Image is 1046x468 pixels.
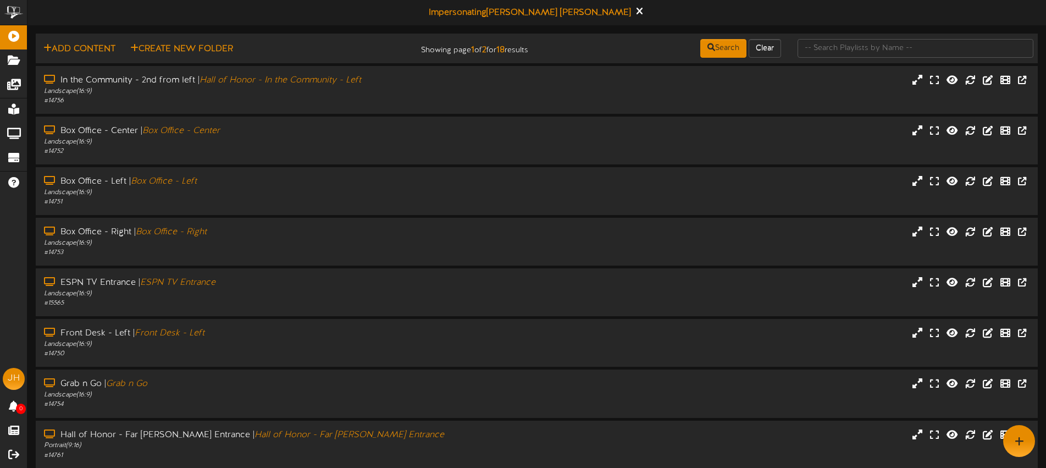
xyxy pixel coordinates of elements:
[700,39,746,58] button: Search
[140,278,215,288] i: ESPN TV Entrance
[40,42,119,56] button: Add Content
[44,349,445,359] div: # 14750
[44,74,445,87] div: In the Community - 2nd from left |
[44,327,445,340] div: Front Desk - Left |
[44,87,445,96] div: Landscape ( 16:9 )
[44,197,445,207] div: # 14751
[44,277,445,289] div: ESPN TV Entrance |
[44,390,445,400] div: Landscape ( 16:9 )
[3,368,25,390] div: JH
[44,175,445,188] div: Box Office - Left |
[135,328,204,338] i: Front Desk - Left
[44,226,445,239] div: Box Office - Right |
[44,378,445,390] div: Grab n Go |
[44,400,445,409] div: # 14754
[44,96,445,106] div: # 14756
[44,340,445,349] div: Landscape ( 16:9 )
[44,299,445,308] div: # 15565
[200,75,361,85] i: Hall of Honor - In the Community - Left
[44,147,445,156] div: # 14752
[254,430,444,440] i: Hall of Honor - Far [PERSON_NAME] Entrance
[44,289,445,299] div: Landscape ( 16:9 )
[368,38,536,57] div: Showing page of for results
[136,227,207,237] i: Box Office - Right
[44,188,445,197] div: Landscape ( 16:9 )
[44,125,445,137] div: Box Office - Center |
[127,42,236,56] button: Create New Folder
[44,248,445,257] div: # 14753
[44,429,445,442] div: Hall of Honor - Far [PERSON_NAME] Entrance |
[44,451,445,460] div: # 14761
[44,441,445,450] div: Portrait ( 9:16 )
[44,137,445,147] div: Landscape ( 16:9 )
[798,39,1033,58] input: -- Search Playlists by Name --
[496,45,505,55] strong: 18
[471,45,474,55] strong: 1
[142,126,220,136] i: Box Office - Center
[482,45,486,55] strong: 2
[749,39,781,58] button: Clear
[16,404,26,414] span: 0
[106,379,147,389] i: Grab n Go
[44,239,445,248] div: Landscape ( 16:9 )
[131,177,197,186] i: Box Office - Left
